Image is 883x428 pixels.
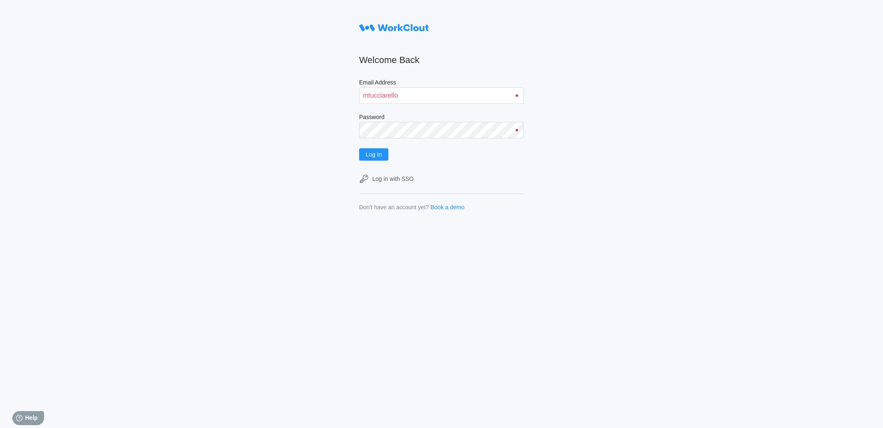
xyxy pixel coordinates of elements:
[366,152,382,157] span: Log In
[359,174,524,184] a: Log in with SSO
[359,204,429,210] div: Don't have an account yet?
[359,114,524,122] label: Password
[359,87,524,104] input: Enter your email
[359,148,388,161] button: Log In
[372,175,413,182] div: Log in with SSO
[359,54,524,66] h2: Welcome Back
[430,204,465,210] a: Book a demo
[359,79,524,87] label: Email Address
